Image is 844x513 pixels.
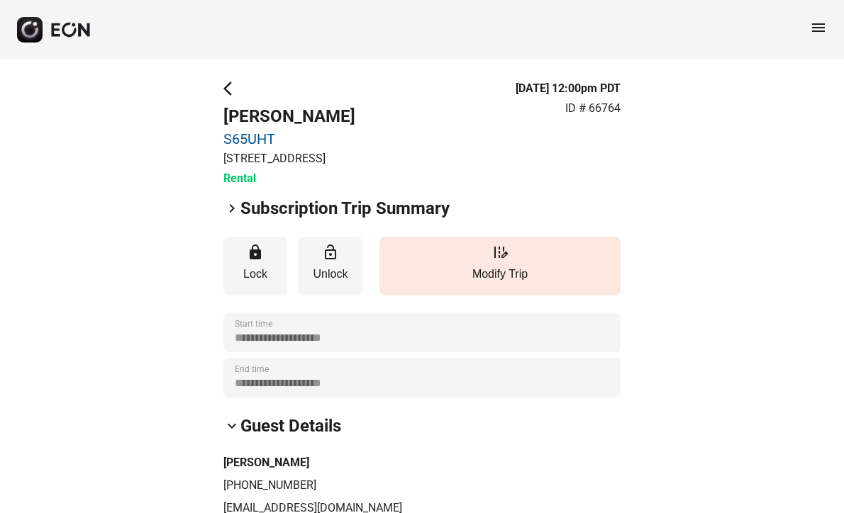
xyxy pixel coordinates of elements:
span: lock_open [322,244,339,261]
h2: Guest Details [240,415,341,437]
span: arrow_back_ios [223,80,240,97]
span: menu [810,19,827,36]
h2: Subscription Trip Summary [240,197,450,220]
h3: Rental [223,170,355,187]
span: edit_road [492,244,509,261]
p: Modify Trip [387,266,613,283]
span: keyboard_arrow_down [223,417,240,434]
p: Unlock [306,266,355,283]
button: Lock [223,237,287,295]
p: ID # 66764 [565,100,621,117]
h3: [PERSON_NAME] [223,454,621,471]
h2: [PERSON_NAME] [223,105,355,128]
a: S65UHT [223,130,355,147]
button: Unlock [299,237,362,295]
p: [PHONE_NUMBER] [223,477,621,494]
span: keyboard_arrow_right [223,200,240,217]
h3: [DATE] 12:00pm PDT [516,80,621,97]
p: Lock [231,266,280,283]
span: lock [247,244,264,261]
button: Modify Trip [379,237,621,295]
p: [STREET_ADDRESS] [223,150,355,167]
